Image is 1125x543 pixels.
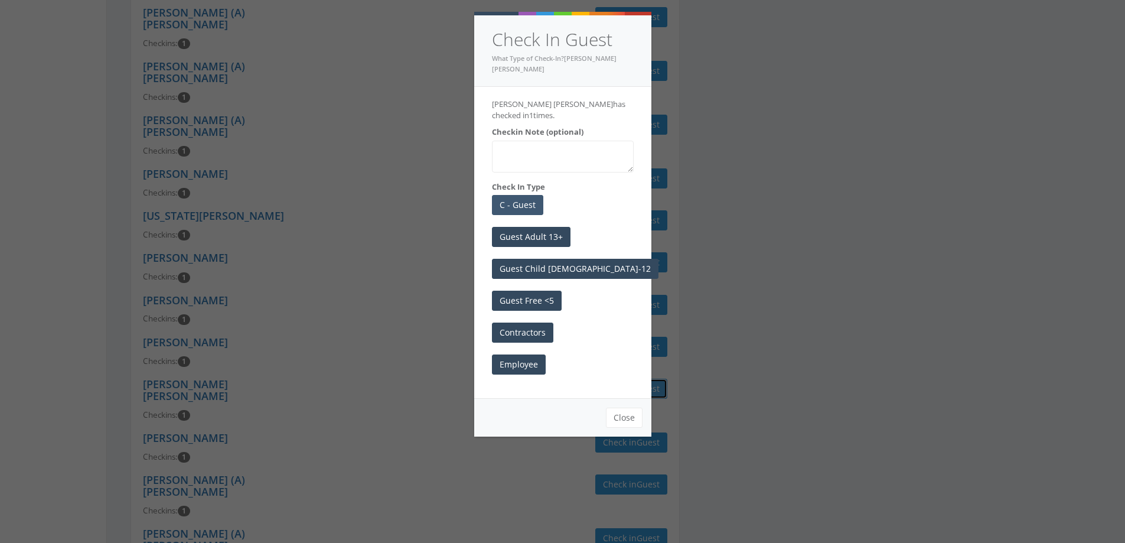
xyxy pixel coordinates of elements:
small: What Type of Check-In?[PERSON_NAME] [PERSON_NAME] [492,54,617,74]
button: Guest Free <5 [492,291,562,311]
button: Contractors [492,323,553,343]
button: C - Guest [492,195,543,215]
button: Guest Child [DEMOGRAPHIC_DATA]-12 [492,259,658,279]
button: Guest Adult 13+ [492,227,570,247]
h4: Check In Guest [492,27,634,53]
button: Close [606,408,643,428]
label: Checkin Note (optional) [492,126,583,138]
label: Check In Type [492,181,545,193]
p: [PERSON_NAME] [PERSON_NAME] has checked in times. [492,99,634,121]
button: Employee [492,355,546,375]
span: 1 [529,110,533,121]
